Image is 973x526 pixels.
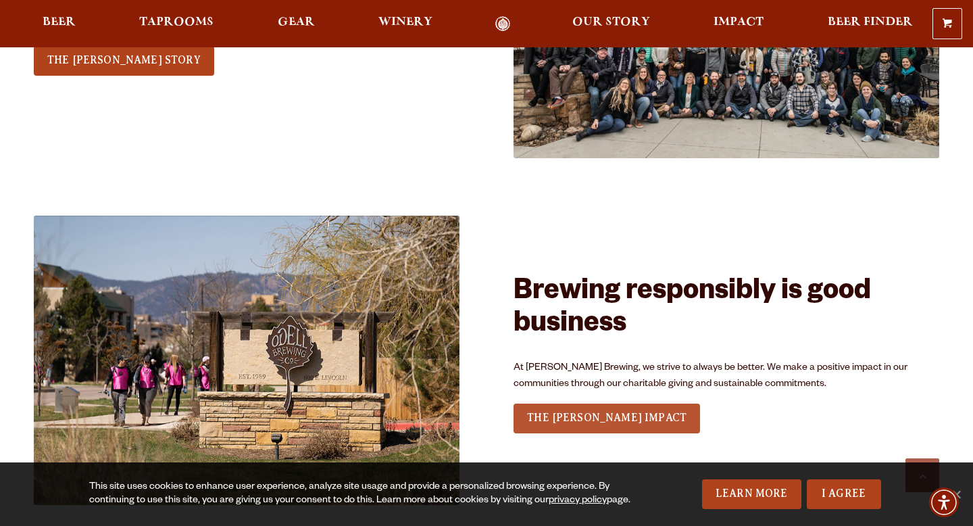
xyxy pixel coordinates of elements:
[828,17,913,28] span: Beer Finder
[47,54,201,66] span: THE [PERSON_NAME] STORY
[702,479,801,509] a: Learn More
[705,16,772,32] a: Impact
[278,17,315,28] span: Gear
[34,46,214,76] a: THE [PERSON_NAME] STORY
[714,17,764,28] span: Impact
[527,412,687,424] span: THE [PERSON_NAME] IMPACT
[572,17,650,28] span: Our Story
[514,277,939,343] h2: Brewing responsibly is good business
[378,17,432,28] span: Winery
[130,16,222,32] a: Taprooms
[269,16,324,32] a: Gear
[929,487,959,517] div: Accessibility Menu
[139,17,214,28] span: Taprooms
[478,16,528,32] a: Odell Home
[370,16,441,32] a: Winery
[549,496,607,506] a: privacy policy
[34,16,84,32] a: Beer
[514,402,700,435] div: See Our Full LineUp
[89,481,632,508] div: This site uses cookies to enhance user experience, analyze site usage and provide a personalized ...
[514,404,700,433] a: THE [PERSON_NAME] IMPACT
[819,16,922,32] a: Beer Finder
[43,17,76,28] span: Beer
[34,216,459,505] img: impact_2
[514,360,939,393] p: At [PERSON_NAME] Brewing, we strive to always be better. We make a positive impact in our communi...
[807,479,881,509] a: I Agree
[564,16,659,32] a: Our Story
[905,458,939,492] a: Scroll to top
[34,44,214,78] div: See Our Full LineUp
